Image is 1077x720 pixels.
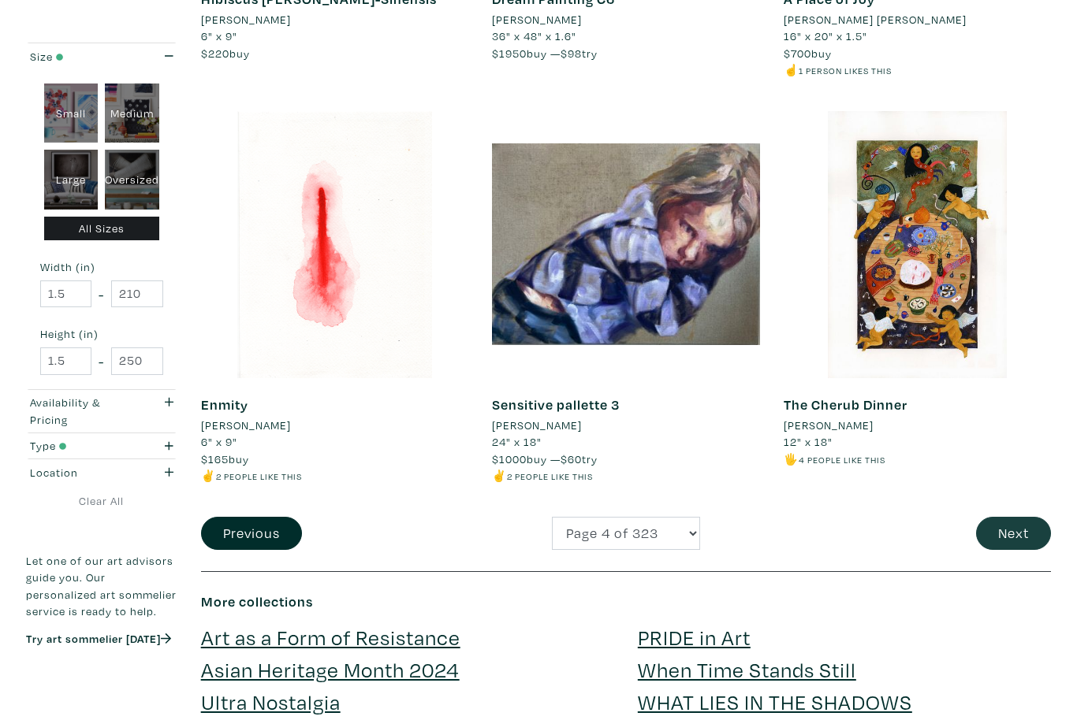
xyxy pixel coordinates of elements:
[492,11,759,28] a: [PERSON_NAME]
[30,48,132,65] div: Size
[799,454,885,466] small: 4 people like this
[784,417,1051,434] a: [PERSON_NAME]
[638,688,912,715] a: WHAT LIES IN THE SHADOWS
[26,459,177,485] button: Location
[201,395,248,414] a: Enmity
[561,451,582,466] span: $60
[638,655,856,683] a: When Time Stands Still
[216,470,302,482] small: 2 people like this
[30,464,132,481] div: Location
[201,46,250,61] span: buy
[201,28,237,43] span: 6" x 9"
[201,517,302,551] button: Previous
[492,46,527,61] span: $1950
[99,284,104,305] span: -
[492,451,598,466] span: buy — try
[201,417,468,434] a: [PERSON_NAME]
[201,623,460,651] a: Art as a Form of Resistance
[201,46,229,61] span: $220
[784,46,811,61] span: $700
[201,417,291,434] li: [PERSON_NAME]
[44,84,99,143] div: Small
[201,593,1051,611] h6: More collections
[201,451,249,466] span: buy
[26,433,177,459] button: Type
[44,150,99,210] div: Large
[784,417,874,434] li: [PERSON_NAME]
[26,492,177,510] a: Clear All
[201,451,229,466] span: $165
[492,11,582,28] li: [PERSON_NAME]
[492,434,542,449] span: 24" x 18"
[26,43,177,69] button: Size
[201,688,341,715] a: Ultra Nostalgia
[40,328,163,340] small: Height (in)
[201,11,291,28] li: [PERSON_NAME]
[105,84,159,143] div: Medium
[201,11,468,28] a: [PERSON_NAME]
[784,11,1051,28] a: [PERSON_NAME] [PERSON_NAME]
[99,351,104,372] span: -
[105,150,159,210] div: Oversized
[40,262,163,273] small: Width (in)
[492,467,759,484] li: ✌️
[26,552,177,620] p: Let one of our art advisors guide you. Our personalized art sommelier service is ready to help.
[492,395,620,414] a: Sensitive pallette 3
[784,28,867,43] span: 16" x 20" x 1.5"
[784,61,1051,79] li: ☝️
[561,46,582,61] span: $98
[492,451,527,466] span: $1000
[784,11,967,28] li: [PERSON_NAME] [PERSON_NAME]
[784,395,907,414] a: The Cherub Dinner
[492,417,759,434] a: [PERSON_NAME]
[26,631,171,646] a: Try art sommelier [DATE]
[44,217,160,241] div: All Sizes
[492,28,576,43] span: 36" x 48" x 1.6"
[976,517,1051,551] button: Next
[799,65,892,76] small: 1 person likes this
[784,451,1051,468] li: 🖐️
[30,394,132,428] div: Availability & Pricing
[507,470,593,482] small: 2 people like this
[30,437,132,455] div: Type
[201,655,460,683] a: Asian Heritage Month 2024
[492,46,598,61] span: buy — try
[784,46,832,61] span: buy
[201,434,237,449] span: 6" x 9"
[26,390,177,432] button: Availability & Pricing
[638,623,751,651] a: PRIDE in Art
[201,467,468,484] li: ✌️
[784,434,833,449] span: 12" x 18"
[492,417,582,434] li: [PERSON_NAME]
[26,662,177,696] iframe: Customer reviews powered by Trustpilot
